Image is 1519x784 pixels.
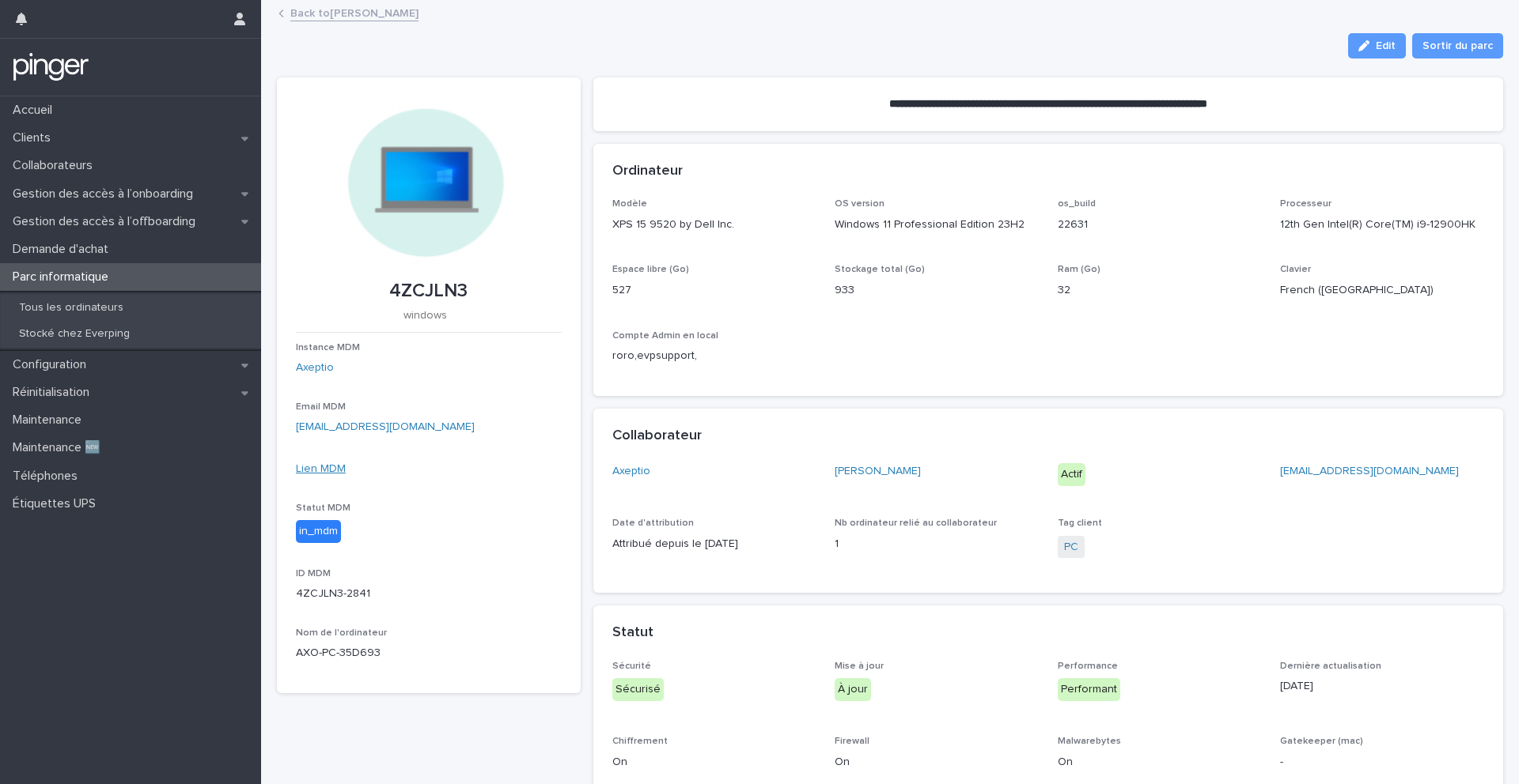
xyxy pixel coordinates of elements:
button: Sortir du parc [1412,33,1503,58]
div: Sécurisé [612,678,664,701]
p: roro,evpsupport, [612,348,816,364]
p: 933 [835,282,1039,299]
span: os_build [1058,199,1096,209]
img: mTgBEunGTSyRkCgitkcU [13,51,89,83]
span: Clavier [1280,265,1311,274]
p: Maintenance [6,413,94,428]
p: 4ZCJLN3 [296,280,562,303]
span: Date d'attribution [612,518,694,528]
p: Attribué depuis le [DATE] [612,536,816,552]
span: Sortir du parc [1422,38,1493,54]
span: Chiffrement [612,737,668,746]
h2: Collaborateur [612,428,702,445]
span: Compte Admin en local [612,331,718,341]
p: Gestion des accès à l’offboarding [6,214,208,229]
a: Lien MDM [296,463,346,474]
span: Statut MDM [296,503,350,513]
span: Instance MDM [296,343,360,352]
span: Mise à jour [835,661,884,671]
h2: Statut [612,624,653,642]
p: On [612,754,816,771]
p: windows [296,309,555,322]
p: Windows 11 Professional Edition 23H2 [835,217,1039,233]
a: Axeptio [612,463,650,480]
p: On [1058,754,1262,771]
span: Stockage total (Go) [835,265,925,274]
span: Tag client [1058,518,1102,528]
p: Maintenance 🆕 [6,440,113,455]
p: 22631 [1058,217,1262,233]
p: Tous les ordinateurs [6,301,136,315]
p: Collaborateurs [6,158,105,173]
span: Processeur [1280,199,1331,209]
button: Edit [1348,33,1406,58]
span: Email MDM [296,402,346,412]
p: French ([GEOGRAPHIC_DATA]) [1280,282,1484,299]
a: [PERSON_NAME] [835,463,921,480]
p: Demande d'achat [6,242,121,257]
p: 4ZCJLN3-2841 [296,586,562,602]
p: Parc informatique [6,269,121,285]
a: [EMAIL_ADDRESS][DOMAIN_NAME] [1280,465,1459,477]
span: Performance [1058,661,1118,671]
span: ID MDM [296,569,331,579]
span: Gatekeeper (mac) [1280,737,1363,746]
p: Étiquettes UPS [6,496,108,511]
p: XPS 15 9520 by Dell Inc. [612,217,816,233]
p: 12th Gen Intel(R) Core(TM) i9-12900HK [1280,217,1484,233]
div: in_mdm [296,520,341,543]
p: Configuration [6,357,99,372]
p: Clients [6,130,63,145]
p: AXO-PC-35D693 [296,645,562,661]
a: Back to[PERSON_NAME] [290,3,419,21]
span: OS version [835,199,885,209]
p: 527 [612,282,816,299]
a: PC [1064,539,1078,556]
p: Réinitialisation [6,385,102,400]
a: [EMAIL_ADDRESS][DOMAIN_NAME] [296,421,475,432]
p: On [835,754,1039,771]
p: Stocké chez Everping [6,327,142,341]
span: Espace libre (Go) [612,265,689,274]
span: Nb ordinateur relié au collaborateur [835,518,997,528]
p: [DATE] [1280,678,1484,695]
span: Nom de l'ordinateur [296,628,387,638]
span: Edit [1376,40,1396,51]
a: Axeptio [296,360,334,376]
p: Gestion des accès à l’onboarding [6,187,206,202]
p: Accueil [6,103,65,118]
p: Téléphones [6,469,90,484]
h2: Ordinateur [612,163,683,180]
span: Dernière actualisation [1280,661,1381,671]
span: Malwarebytes [1058,737,1121,746]
p: 1 [835,536,1039,552]
span: Ram (Go) [1058,265,1100,274]
div: À jour [835,678,871,701]
div: Actif [1058,463,1085,486]
span: Sécurité [612,661,651,671]
p: - [1280,754,1484,771]
div: Performant [1058,678,1120,701]
span: Firewall [835,737,869,746]
span: Modèle [612,199,647,209]
p: 32 [1058,282,1262,299]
